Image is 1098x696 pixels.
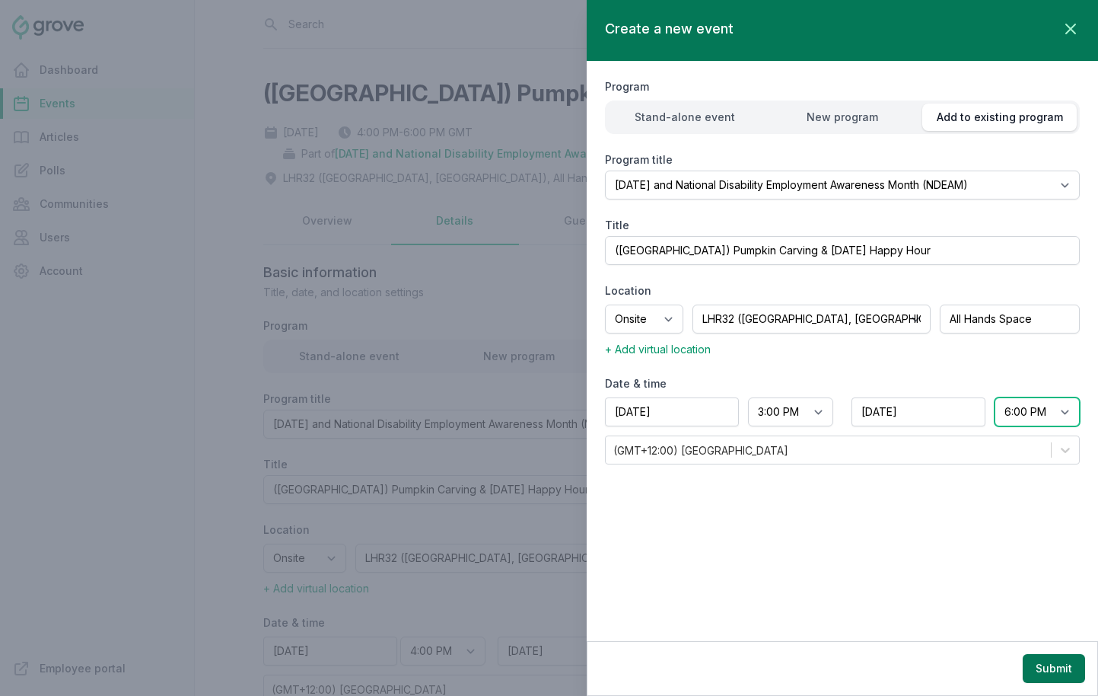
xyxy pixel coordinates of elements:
label: Title [605,218,1080,233]
label: Location [605,283,1080,299]
div: (GMT+12:00) [GEOGRAPHIC_DATA] [613,442,788,458]
span: + Add virtual location [605,343,711,356]
label: Date & time [605,376,1080,391]
div: Add to existing program [922,110,1077,125]
button: Submit [1023,654,1085,683]
input: Room [940,305,1080,334]
div: New program [765,110,920,125]
input: End date [851,397,985,426]
label: Program [605,79,1080,94]
div: Stand-alone event [608,110,762,125]
h2: Create a new event [605,18,734,40]
label: Program title [605,152,1080,168]
input: Start date [605,397,739,426]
